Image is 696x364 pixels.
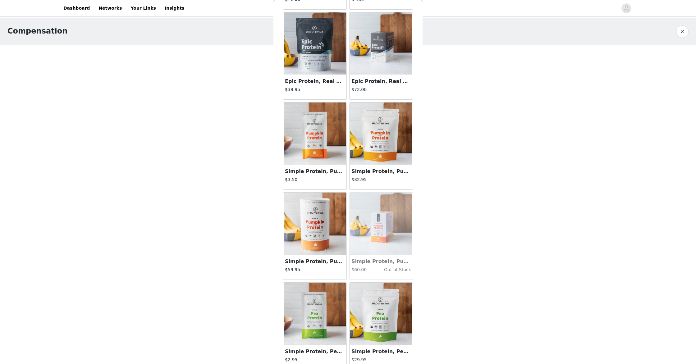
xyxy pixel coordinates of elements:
h3: Simple Protein, Pea, 1lb [351,348,411,355]
a: Dashboard [60,1,94,15]
h4: $29.95 [351,357,411,363]
h4: $59.95 [285,266,345,273]
h4: $39.95 [285,86,345,93]
img: Epic Protein, Real Sport, 1lb [284,12,346,75]
h3: Simple Protein, Pea, 24g [285,348,345,355]
h3: Simple Protein, Pumpkin Seed, 30g [285,168,345,175]
a: Networks [95,1,126,15]
h3: Simple Protein, Pumpkin Seed, 2lb [285,258,345,265]
div: avatar [623,3,629,13]
img: Simple Protein, Pea, 1lb [350,283,412,345]
img: Simple Protein, Pumpkin Seed, Box (16 singles) [350,193,412,255]
h3: Epic Protein, Real Sport, Box (16 singles) [351,78,411,85]
h4: $32.95 [351,176,411,183]
h4: Out of Stock [371,266,411,273]
img: Simple Protein, Pea, 24g [284,283,346,345]
a: Your Links [127,1,160,15]
h3: Epic Protein, Real Sport, 1lb [285,78,345,85]
h4: $3.50 [285,176,345,183]
img: Simple Protein, Pumpkin Seed, 1lb [350,102,412,165]
h4: $2.95 [285,357,345,363]
h3: Simple Protein, Pumpkin Seed, Box (16 singles) [351,258,411,265]
h4: $72.00 [351,86,411,93]
img: Epic Protein, Real Sport, Box (16 singles) [350,12,412,75]
h1: Compensation [7,25,67,37]
h4: $60.00 [351,266,371,273]
img: Simple Protein, Pumpkin Seed, 30g [284,102,346,165]
a: Insights [161,1,188,15]
h3: Simple Protein, Pumpkin Seed, 1lb [351,168,411,175]
img: Simple Protein, Pumpkin Seed, 2lb [284,193,346,255]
